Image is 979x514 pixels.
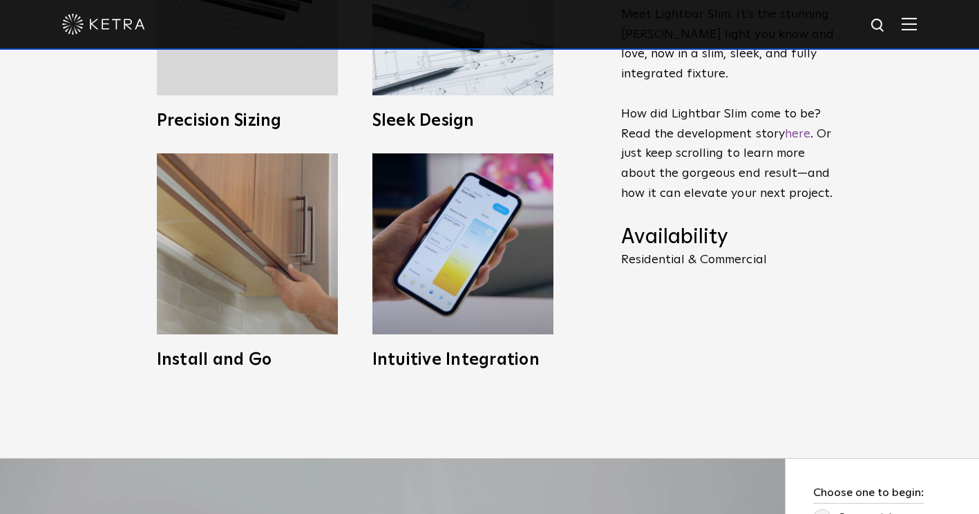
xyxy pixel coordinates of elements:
[902,17,917,30] img: Hamburger%20Nav.svg
[621,5,835,204] p: Meet Lightbar Slim. It’s the stunning [PERSON_NAME] light you know and love, now in a slim, sleek...
[157,153,338,334] img: LS0_Easy_Install
[157,113,338,129] h3: Precision Sizing
[157,352,338,368] h3: Install and Go
[785,128,810,140] a: here
[621,225,835,251] h4: Availability
[372,153,553,334] img: L30_SystemIntegration
[870,17,887,35] img: search icon
[62,14,145,35] img: ketra-logo-2019-white
[813,486,924,504] h3: Choose one to begin:
[621,254,835,266] p: Residential & Commercial
[372,352,553,368] h3: Intuitive Integration
[372,113,553,129] h3: Sleek Design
